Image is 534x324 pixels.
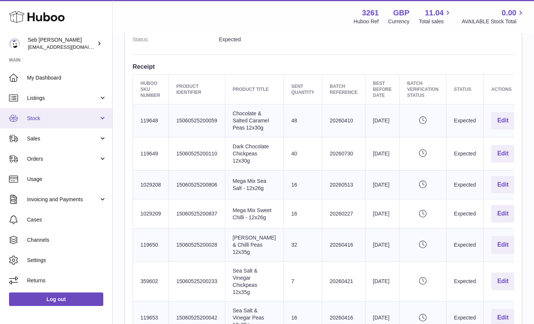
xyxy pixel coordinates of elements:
td: 20260421 [322,261,365,301]
img: ecom@bravefoods.co.uk [9,38,20,49]
td: [DATE] [365,137,400,170]
td: 7 [284,261,322,301]
td: Expected [446,170,483,199]
td: 15060525200110 [169,137,225,170]
td: Mega Mix Sweet Chilli - 12x26g [225,199,284,229]
td: 20260513 [322,170,365,199]
button: Edit [491,145,514,163]
span: 11.04 [425,8,443,18]
th: Huboo SKU Number [133,74,169,104]
a: Log out [9,292,103,306]
td: 15060525200028 [169,229,225,262]
td: 119648 [133,104,169,137]
td: 16 [284,199,322,229]
div: Currency [388,18,410,25]
span: Stock [27,115,99,122]
th: Batch Verification Status [400,74,447,104]
strong: GBP [393,8,409,18]
th: Product title [225,74,284,104]
span: Invoicing and Payments [27,196,99,203]
td: 40 [284,137,322,170]
span: [EMAIL_ADDRESS][DOMAIN_NAME] [28,44,110,50]
td: [DATE] [365,199,400,229]
div: Seb [PERSON_NAME] [28,36,95,51]
td: Expected [446,261,483,301]
td: 1029209 [133,199,169,229]
td: 48 [284,104,322,137]
td: 20260730 [322,137,365,170]
span: Total sales [419,18,452,25]
td: 15060525200806 [169,170,225,199]
td: 32 [284,229,322,262]
span: Returns [27,277,107,284]
strong: 3261 [362,8,379,18]
button: Edit [491,236,514,254]
td: 359602 [133,261,169,301]
td: Sea Salt & Vinegar Chickpeas 12x35g [225,261,284,301]
td: Expected [446,229,483,262]
a: 0.00 AVAILABLE Stock Total [462,8,525,25]
td: [PERSON_NAME] & Chilli Peas 12x35g [225,229,284,262]
td: Expected [446,104,483,137]
span: Cases [27,216,107,223]
span: Orders [27,155,99,163]
td: 1029208 [133,170,169,199]
span: AVAILABLE Stock Total [462,18,525,25]
td: Expected [446,199,483,229]
td: [DATE] [365,261,400,301]
span: My Dashboard [27,74,107,81]
td: 20260416 [322,229,365,262]
td: [DATE] [365,229,400,262]
th: Product Identifier [169,74,225,104]
td: 16 [284,170,322,199]
td: 15060525200837 [169,199,225,229]
th: Actions [484,74,522,104]
div: Huboo Ref [354,18,379,25]
td: 20260410 [322,104,365,137]
button: Edit [491,112,514,130]
dt: Status: [133,36,219,43]
td: [DATE] [365,104,400,137]
td: Dark Chocolate Chickpeas 12x30g [225,137,284,170]
th: Batch Reference [322,74,365,104]
td: 20260227 [322,199,365,229]
td: 15060525200233 [169,261,225,301]
span: Settings [27,257,107,264]
td: Expected [446,137,483,170]
button: Edit [491,273,514,290]
span: Sales [27,135,99,142]
span: Usage [27,176,107,183]
button: Edit [491,205,514,223]
dd: Expected [219,36,514,43]
th: Sent Quantity [284,74,322,104]
button: Edit [491,176,514,194]
td: [DATE] [365,170,400,199]
td: Chocolate & Salted Caramel Peas 12x30g [225,104,284,137]
th: Status [446,74,483,104]
td: Mega Mix Sea Salt - 12x26g [225,170,284,199]
a: 11.04 Total sales [419,8,452,25]
th: Best Before Date [365,74,400,104]
span: 0.00 [502,8,516,18]
td: 119650 [133,229,169,262]
td: 119649 [133,137,169,170]
td: 15060525200059 [169,104,225,137]
span: Channels [27,237,107,244]
span: Listings [27,95,99,102]
h3: Receipt [133,62,514,71]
